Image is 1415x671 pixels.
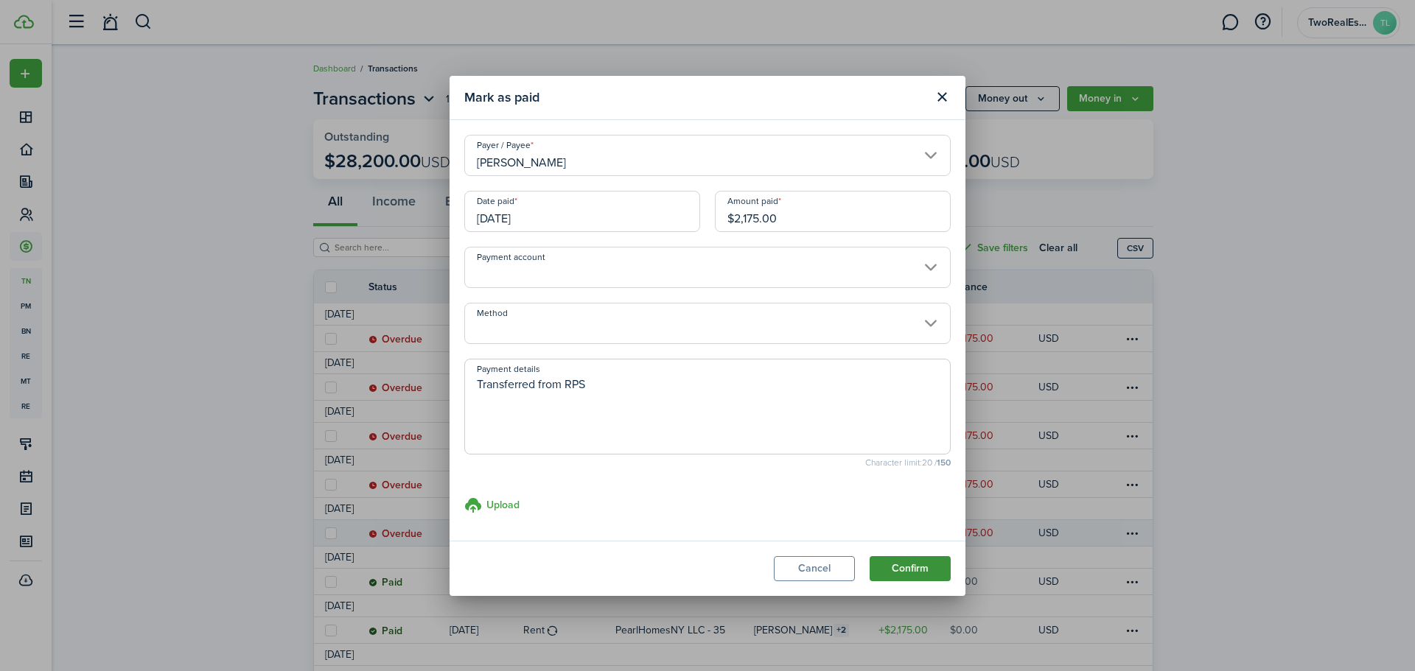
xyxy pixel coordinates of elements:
h3: Upload [486,497,520,513]
button: Confirm [870,556,951,581]
input: 0.00 [715,191,951,232]
input: Select a payer / payee [464,135,951,176]
button: Close modal [929,85,954,110]
button: Cancel [774,556,855,581]
b: 150 [937,456,951,469]
input: mm/dd/yyyy [464,191,700,232]
small: Character limit: 20 / [464,458,951,467]
modal-title: Mark as paid [464,83,926,112]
